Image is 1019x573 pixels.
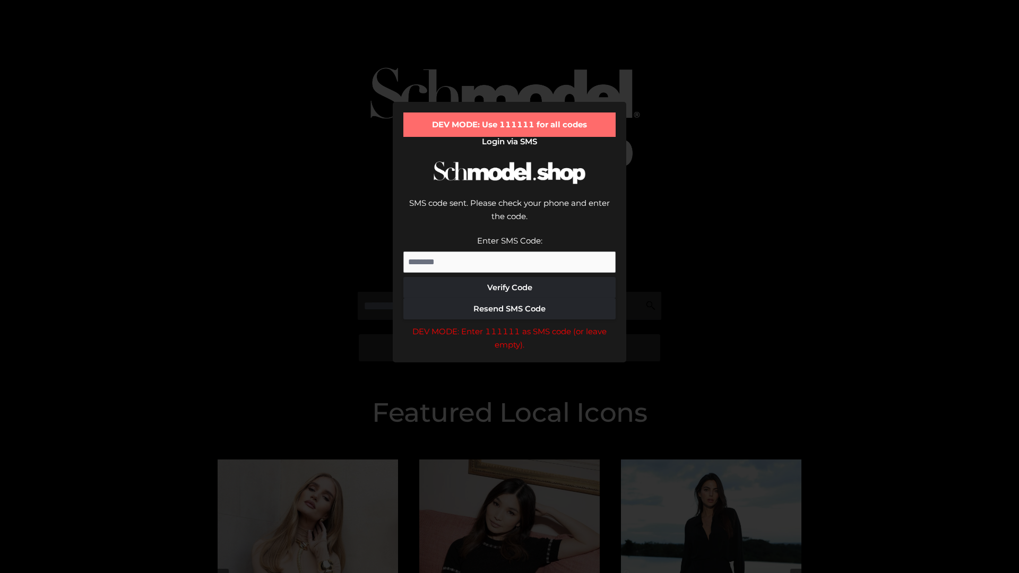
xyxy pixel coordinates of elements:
[403,298,616,319] button: Resend SMS Code
[403,112,616,137] div: DEV MODE: Use 111111 for all codes
[430,152,589,194] img: Schmodel Logo
[403,137,616,146] h2: Login via SMS
[403,325,616,352] div: DEV MODE: Enter 111111 as SMS code (or leave empty).
[403,277,616,298] button: Verify Code
[403,196,616,234] div: SMS code sent. Please check your phone and enter the code.
[477,236,542,246] label: Enter SMS Code:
